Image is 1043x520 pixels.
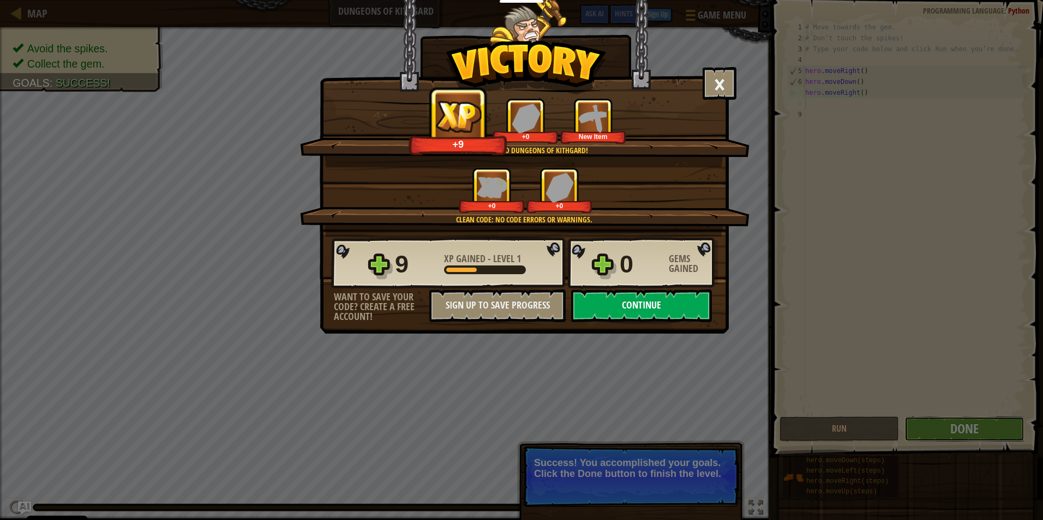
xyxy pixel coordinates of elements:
[446,40,607,95] img: Victory
[620,247,662,282] div: 0
[412,138,505,150] div: +9
[444,252,488,265] span: XP Gained
[352,145,696,156] div: You completed Dungeons of Kithgard!
[444,254,521,264] div: -
[491,252,517,265] span: Level
[546,172,574,202] img: Gems Gained
[517,252,521,265] span: 1
[352,214,696,225] div: Clean code: no code errors or warnings.
[477,177,507,198] img: XP Gained
[529,202,590,210] div: +0
[495,132,556,141] div: +0
[669,254,718,274] div: Gems Gained
[461,202,523,210] div: +0
[512,103,540,133] img: Gems Gained
[334,292,429,322] div: Want to save your code? Create a free account!
[571,289,712,322] button: Continue
[703,67,736,100] button: ×
[562,132,624,141] div: New Item
[429,289,566,322] button: Sign Up to Save Progress
[395,247,437,282] div: 9
[435,100,482,132] img: XP Gained
[578,103,608,133] img: New Item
